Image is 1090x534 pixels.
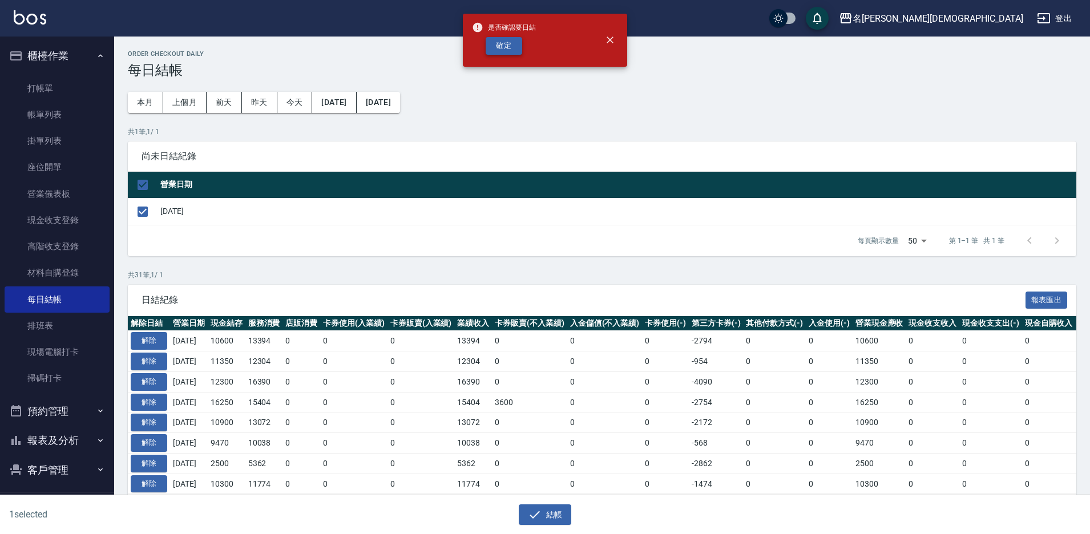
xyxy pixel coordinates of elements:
button: 解除 [131,414,167,431]
a: 打帳單 [5,75,110,102]
td: 0 [282,392,320,412]
a: 現場電腦打卡 [5,339,110,365]
td: 12304 [454,351,492,372]
td: 0 [320,433,387,454]
td: 0 [282,371,320,392]
td: 10900 [853,412,906,433]
td: -954 [689,351,744,372]
td: 0 [387,412,455,433]
td: 12300 [208,371,245,392]
td: 10900 [208,412,245,433]
td: 0 [642,392,689,412]
td: 0 [1022,412,1076,433]
td: 0 [567,412,643,433]
a: 帳單列表 [5,102,110,128]
button: close [598,27,623,52]
td: 5362 [245,453,283,474]
span: 日結紀錄 [142,294,1026,306]
a: 座位開單 [5,154,110,180]
td: 0 [959,371,1022,392]
th: 入金使用(-) [806,316,853,331]
td: 0 [806,453,853,474]
p: 每頁顯示數量 [858,236,899,246]
button: 報表及分析 [5,426,110,455]
td: -2862 [689,453,744,474]
td: 0 [492,474,567,494]
td: 9470 [853,433,906,454]
td: [DATE] [170,412,208,433]
td: 0 [1022,392,1076,412]
button: 客戶管理 [5,455,110,485]
td: 0 [743,392,806,412]
button: 解除 [131,353,167,370]
td: 0 [642,331,689,351]
td: 0 [492,331,567,351]
button: 前天 [207,92,242,113]
a: 掛單列表 [5,128,110,154]
td: 0 [567,433,643,454]
button: 確定 [486,37,522,55]
td: 0 [320,331,387,351]
span: 是否確認要日結 [472,22,536,33]
td: 0 [492,371,567,392]
td: 0 [1022,371,1076,392]
th: 營業現金應收 [853,316,906,331]
td: 0 [743,433,806,454]
button: 本月 [128,92,163,113]
div: 50 [903,225,931,256]
td: 0 [492,453,567,474]
td: 0 [387,331,455,351]
td: 0 [320,392,387,412]
td: 5362 [454,453,492,474]
td: 0 [387,351,455,372]
td: -2172 [689,412,744,433]
td: 0 [387,433,455,454]
h2: Order checkout daily [128,50,1076,58]
td: 0 [959,351,1022,372]
td: 0 [642,371,689,392]
td: 0 [806,331,853,351]
td: 0 [743,351,806,372]
th: 其他付款方式(-) [743,316,806,331]
th: 服務消費 [245,316,283,331]
th: 卡券販賣(不入業績) [492,316,567,331]
td: 0 [1022,331,1076,351]
td: -4090 [689,371,744,392]
td: 10300 [208,474,245,494]
button: [DATE] [357,92,400,113]
td: 0 [567,474,643,494]
td: 0 [806,392,853,412]
td: 0 [1022,433,1076,454]
td: 0 [806,412,853,433]
td: [DATE] [170,371,208,392]
td: 2500 [853,453,906,474]
td: 2500 [208,453,245,474]
th: 現金收支支出(-) [959,316,1022,331]
td: 13072 [245,412,283,433]
td: 0 [282,351,320,372]
button: 名[PERSON_NAME][DEMOGRAPHIC_DATA] [834,7,1028,30]
button: save [806,7,829,30]
td: 0 [320,412,387,433]
td: 0 [743,453,806,474]
td: 16250 [208,392,245,412]
td: 0 [1022,351,1076,372]
th: 現金結存 [208,316,245,331]
td: 0 [387,453,455,474]
td: 0 [282,433,320,454]
a: 高階收支登錄 [5,233,110,260]
td: 15404 [454,392,492,412]
td: 0 [320,371,387,392]
th: 店販消費 [282,316,320,331]
td: 0 [906,412,959,433]
td: 0 [282,412,320,433]
td: 0 [567,453,643,474]
th: 入金儲值(不入業績) [567,316,643,331]
td: -568 [689,433,744,454]
th: 卡券販賣(入業績) [387,316,455,331]
td: 11774 [245,474,283,494]
td: 0 [743,474,806,494]
th: 第三方卡券(-) [689,316,744,331]
td: 15404 [245,392,283,412]
th: 業績收入 [454,316,492,331]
